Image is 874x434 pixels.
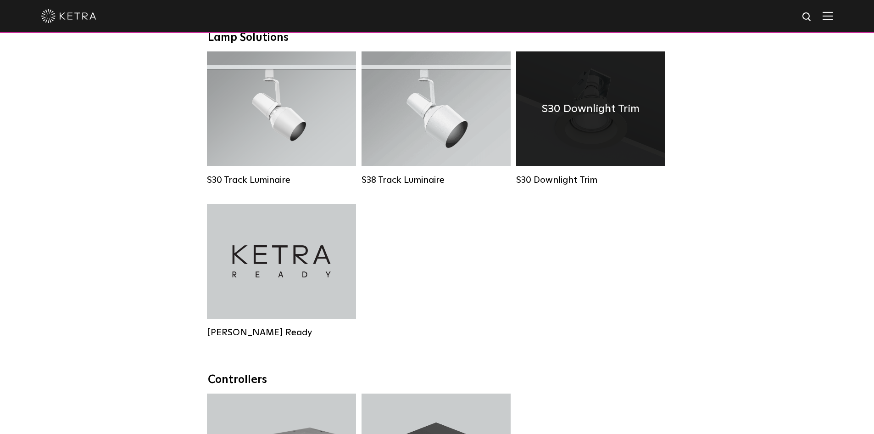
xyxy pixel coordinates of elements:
h4: S30 Downlight Trim [542,100,640,118]
a: [PERSON_NAME] Ready [PERSON_NAME] Ready [207,204,356,343]
img: Hamburger%20Nav.svg [823,11,833,20]
div: Lamp Solutions [208,31,667,45]
div: S30 Track Luminaire [207,175,356,186]
div: Controllers [208,373,667,387]
a: S38 Track Luminaire Lumen Output:1100Colors:White / BlackBeam Angles:10° / 25° / 40° / 60°Wattage... [362,51,511,190]
div: S38 Track Luminaire [362,175,511,186]
a: S30 Track Luminaire Lumen Output:1100Colors:White / BlackBeam Angles:15° / 25° / 40° / 60° / 90°W... [207,51,356,190]
img: search icon [802,11,813,23]
a: S30 Downlight Trim S30 Downlight Trim [516,51,665,190]
img: ketra-logo-2019-white [41,9,96,23]
div: [PERSON_NAME] Ready [207,327,356,338]
div: S30 Downlight Trim [516,175,665,186]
